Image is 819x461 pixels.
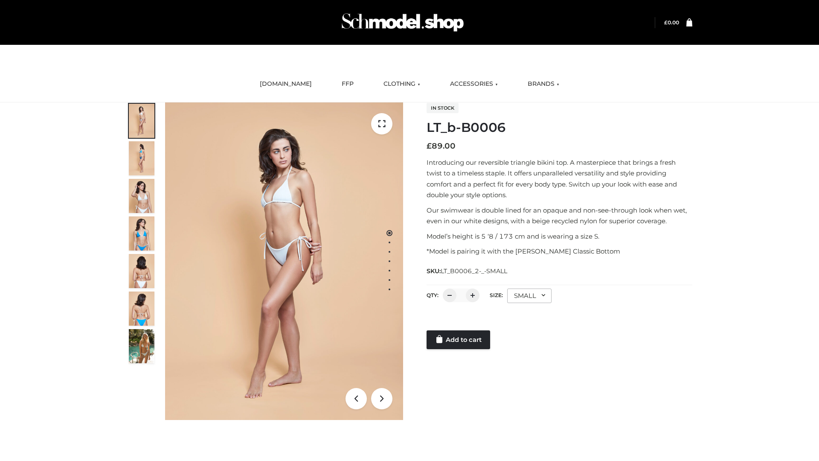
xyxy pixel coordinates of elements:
[427,141,432,151] span: £
[129,141,154,175] img: ArielClassicBikiniTop_CloudNine_AzureSky_OW114ECO_2-scaled.jpg
[427,330,490,349] a: Add to cart
[377,75,427,93] a: CLOTHING
[427,205,692,227] p: Our swimwear is double lined for an opaque and non-see-through look when wet, even in our white d...
[664,19,668,26] span: £
[441,267,507,275] span: LT_B0006_2-_-SMALL
[335,75,360,93] a: FFP
[427,157,692,201] p: Introducing our reversible triangle bikini top. A masterpiece that brings a fresh twist to a time...
[165,102,403,420] img: ArielClassicBikiniTop_CloudNine_AzureSky_OW114ECO_1
[129,292,154,326] img: ArielClassicBikiniTop_CloudNine_AzureSky_OW114ECO_8-scaled.jpg
[129,254,154,288] img: ArielClassicBikiniTop_CloudNine_AzureSky_OW114ECO_7-scaled.jpg
[427,292,439,298] label: QTY:
[507,289,552,303] div: SMALL
[664,19,679,26] bdi: 0.00
[253,75,318,93] a: [DOMAIN_NAME]
[427,120,692,135] h1: LT_b-B0006
[339,6,467,39] img: Schmodel Admin 964
[427,231,692,242] p: Model’s height is 5 ‘8 / 173 cm and is wearing a size S.
[129,104,154,138] img: ArielClassicBikiniTop_CloudNine_AzureSky_OW114ECO_1-scaled.jpg
[427,266,508,276] span: SKU:
[129,179,154,213] img: ArielClassicBikiniTop_CloudNine_AzureSky_OW114ECO_3-scaled.jpg
[427,246,692,257] p: *Model is pairing it with the [PERSON_NAME] Classic Bottom
[129,216,154,251] img: ArielClassicBikiniTop_CloudNine_AzureSky_OW114ECO_4-scaled.jpg
[444,75,504,93] a: ACCESSORIES
[129,329,154,363] img: Arieltop_CloudNine_AzureSky2.jpg
[490,292,503,298] label: Size:
[521,75,566,93] a: BRANDS
[664,19,679,26] a: £0.00
[427,103,459,113] span: In stock
[427,141,456,151] bdi: 89.00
